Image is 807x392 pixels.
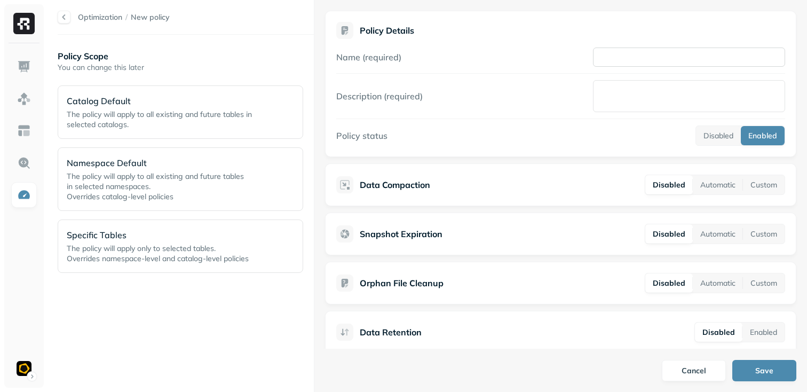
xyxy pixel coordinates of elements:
span: The policy will apply to all existing and future tables [67,171,244,181]
img: Ludeo Staging [17,361,31,376]
label: Name (required) [336,52,401,62]
span: The policy will apply only to selected tables. [67,244,216,253]
label: Policy status [336,130,387,141]
button: Automatic [693,273,743,293]
button: Cancel [662,360,726,381]
div: Specific TablesThe policy will apply only to selected tables.Overrides namespace-level and catalo... [58,219,303,273]
button: Enabled [741,126,785,145]
div: Namespace DefaultThe policy will apply to all existing and future tablesin selected namespaces.Ov... [58,147,303,211]
span: New policy [131,12,170,22]
button: Automatic [693,224,743,244]
button: Custom [743,273,785,293]
a: Optimization [78,12,122,22]
button: Disabled [645,273,693,293]
img: Assets [17,92,31,106]
button: Custom [743,175,785,194]
nav: breadcrumb [78,12,170,22]
span: in selected namespaces. [67,182,151,191]
span: Overrides catalog-level policies [67,192,173,201]
img: Query Explorer [17,156,31,170]
p: Catalog Default [67,95,262,107]
p: Snapshot Expiration [360,228,442,240]
p: Policy Details [360,25,414,36]
button: Disabled [645,224,693,244]
p: Specific Tables [67,229,262,241]
p: You can change this later [58,62,314,73]
img: Ryft [13,13,35,34]
p: / [125,12,128,22]
label: Description (required) [336,91,423,101]
button: Automatic [693,175,743,194]
span: The policy will apply to all existing and future tables in selected catalogs. [67,109,252,129]
img: Asset Explorer [17,124,31,138]
p: Data Retention [360,326,422,339]
button: Custom [743,224,785,244]
img: Dashboard [17,60,31,74]
p: Namespace Default [67,156,262,169]
p: Data Compaction [360,178,430,191]
button: Disabled [696,126,741,145]
span: Overrides namespace-level and catalog-level policies [67,254,249,263]
p: Policy Scope [58,50,314,62]
div: Catalog DefaultThe policy will apply to all existing and future tables in selected catalogs. [58,85,303,139]
button: Disabled [695,323,742,342]
p: Orphan File Cleanup [360,277,444,289]
button: Disabled [645,175,693,194]
img: Optimization [17,188,31,202]
button: Save [732,360,796,381]
button: Enabled [742,323,785,342]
